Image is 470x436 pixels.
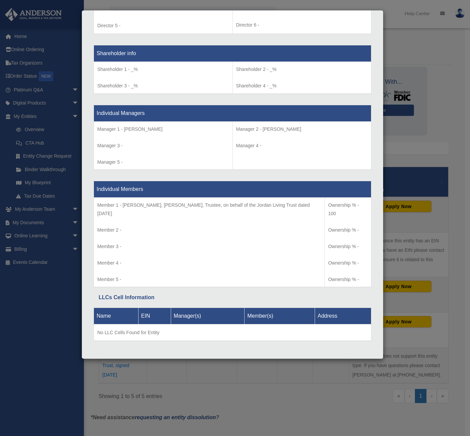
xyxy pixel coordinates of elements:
p: Manager 4 - [236,142,368,150]
p: Director 6 - [236,21,368,29]
p: Shareholder 4 - _% [236,82,368,90]
p: Member 4 - [97,259,321,267]
p: Ownership % - [328,242,368,251]
th: Name [94,308,139,324]
p: Manager 3 - [97,142,229,150]
p: Ownership % - [328,226,368,234]
p: Shareholder 2 - _% [236,65,368,74]
p: Member 3 - [97,242,321,251]
p: Ownership % - [328,259,368,267]
p: Member 2 - [97,226,321,234]
p: Member 1 - [PERSON_NAME], [PERSON_NAME], Trustee, on behalf of the Jordan Living Trust dated [DATE] [97,201,321,217]
p: Ownership % - [328,275,368,284]
th: Individual Managers [94,105,371,121]
div: LLCs Cell Information [99,293,366,302]
p: Manager 2 - [PERSON_NAME] [236,125,368,133]
p: Shareholder 3 - _% [97,82,229,90]
th: Member(s) [245,308,315,324]
p: Ownership % - 100 [328,201,368,217]
p: Member 5 - [97,275,321,284]
th: EIN [138,308,171,324]
p: Manager 5 - [97,158,229,166]
td: No LLC Cells Found for Entity [94,324,371,341]
p: Manager 1 - [PERSON_NAME] [97,125,229,133]
th: Shareholder info [94,45,371,62]
th: Address [315,308,371,324]
th: Manager(s) [171,308,245,324]
th: Individual Members [94,181,371,198]
p: Shareholder 1 - _% [97,65,229,74]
